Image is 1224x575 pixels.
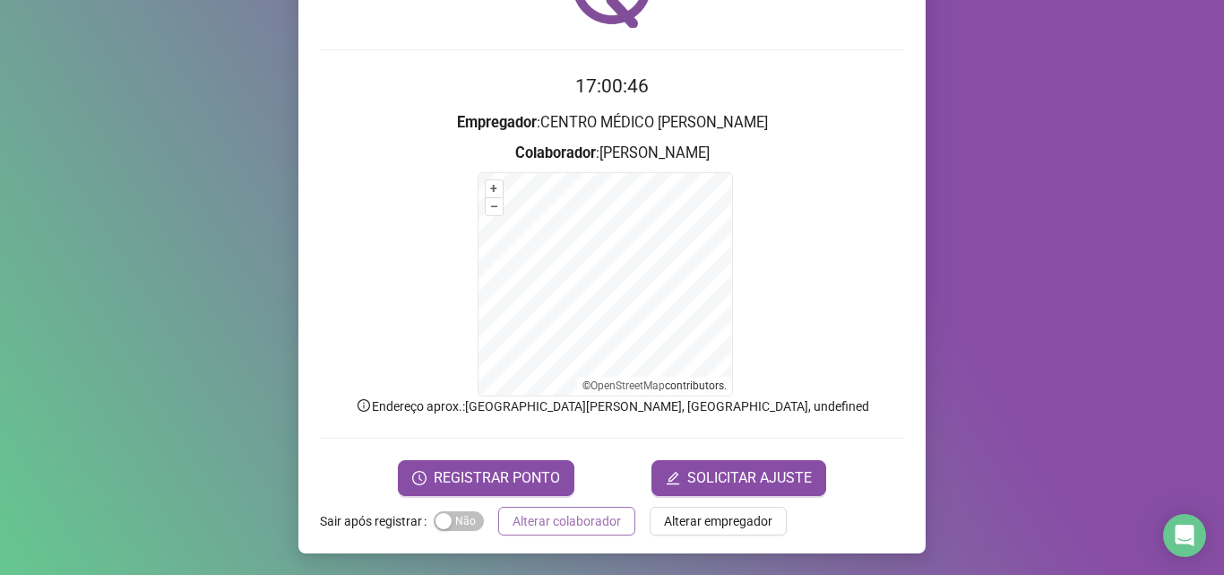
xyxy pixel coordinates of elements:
span: Alterar colaborador [513,511,621,531]
p: Endereço aprox. : [GEOGRAPHIC_DATA][PERSON_NAME], [GEOGRAPHIC_DATA], undefined [320,396,904,416]
span: edit [666,471,680,485]
a: OpenStreetMap [590,379,665,392]
button: REGISTRAR PONTO [398,460,574,496]
strong: Colaborador [515,144,596,161]
button: + [486,180,503,197]
li: © contributors. [582,379,727,392]
span: info-circle [356,397,372,414]
label: Sair após registrar [320,507,434,536]
button: Alterar empregador [650,507,787,536]
strong: Empregador [457,114,537,131]
h3: : CENTRO MÉDICO [PERSON_NAME] [320,111,904,135]
div: Open Intercom Messenger [1163,514,1206,557]
span: clock-circle [412,471,427,485]
time: 17:00:46 [575,75,649,97]
button: – [486,198,503,215]
h3: : [PERSON_NAME] [320,142,904,165]
button: editSOLICITAR AJUSTE [651,460,826,496]
span: REGISTRAR PONTO [434,467,560,489]
button: Alterar colaborador [498,507,635,536]
span: Alterar empregador [664,511,772,531]
span: SOLICITAR AJUSTE [687,467,812,489]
